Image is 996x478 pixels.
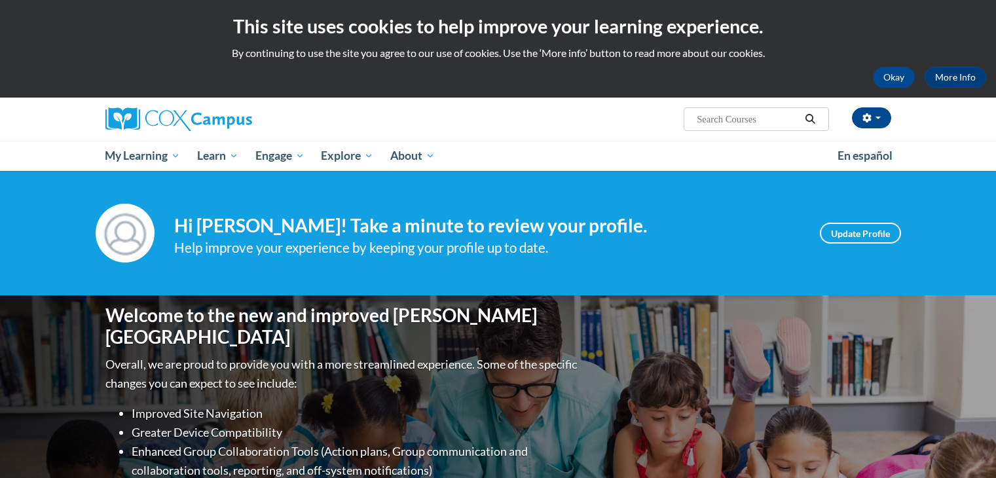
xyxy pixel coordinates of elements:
[105,107,354,131] a: Cox Campus
[382,141,443,171] a: About
[247,141,313,171] a: Engage
[925,67,986,88] a: More Info
[873,67,915,88] button: Okay
[105,355,580,393] p: Overall, we are proud to provide you with a more streamlined experience. Some of the specific cha...
[10,13,986,39] h2: This site uses cookies to help improve your learning experience.
[390,148,435,164] span: About
[86,141,911,171] div: Main menu
[174,215,800,237] h4: Hi [PERSON_NAME]! Take a minute to review your profile.
[10,46,986,60] p: By continuing to use the site you agree to our use of cookies. Use the ‘More info’ button to read...
[189,141,247,171] a: Learn
[312,141,382,171] a: Explore
[829,142,901,170] a: En español
[105,304,580,348] h1: Welcome to the new and improved [PERSON_NAME][GEOGRAPHIC_DATA]
[852,107,891,128] button: Account Settings
[174,237,800,259] div: Help improve your experience by keeping your profile up to date.
[96,204,155,263] img: Profile Image
[800,111,820,127] button: Search
[838,149,893,162] span: En español
[820,223,901,244] a: Update Profile
[132,423,580,442] li: Greater Device Compatibility
[97,141,189,171] a: My Learning
[695,111,800,127] input: Search Courses
[197,148,238,164] span: Learn
[105,148,180,164] span: My Learning
[321,148,373,164] span: Explore
[105,107,252,131] img: Cox Campus
[255,148,304,164] span: Engage
[132,404,580,423] li: Improved Site Navigation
